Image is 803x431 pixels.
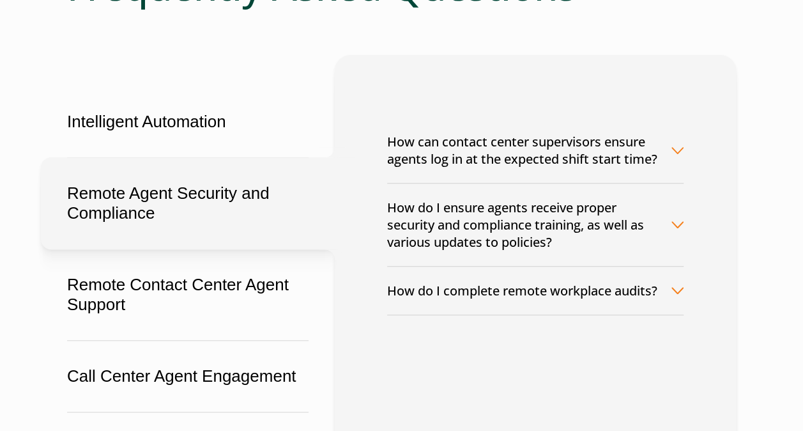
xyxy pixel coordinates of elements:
button: Intelligent Automation [41,86,335,158]
button: Remote Agent Security and Compliance [41,157,335,249]
button: Remote Contact Center Agent Support [41,249,335,341]
button: Call Center Agent Engagement [41,340,335,412]
button: How do I ensure agents receive proper security and compliance training, as well as various update... [387,184,684,266]
button: How can contact center supervisors ensure agents log in at the expected shift start time? [387,118,684,183]
button: How do I complete remote workplace audits? [387,267,684,315]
